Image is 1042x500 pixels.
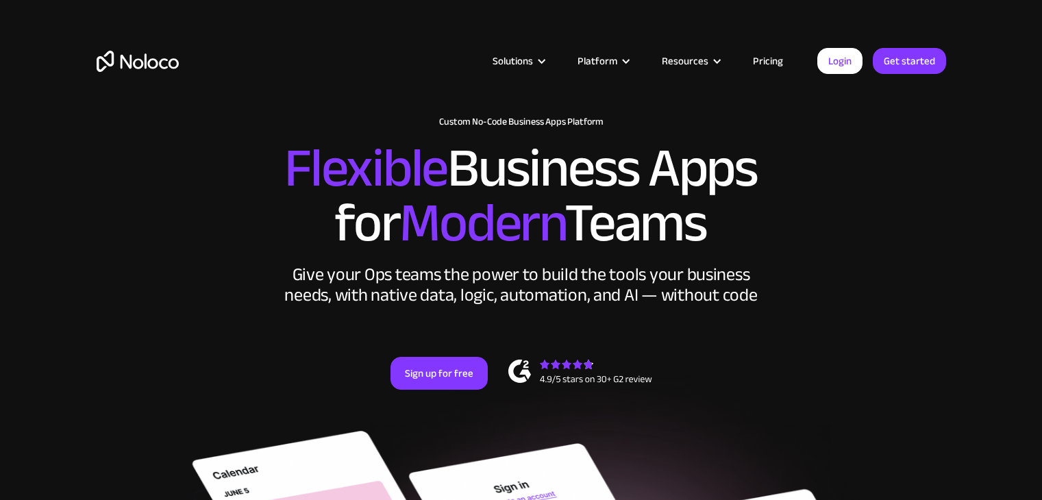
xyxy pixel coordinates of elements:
[817,48,863,74] a: Login
[284,117,447,219] span: Flexible
[560,52,645,70] div: Platform
[645,52,736,70] div: Resources
[736,52,800,70] a: Pricing
[662,52,708,70] div: Resources
[399,172,565,274] span: Modern
[282,264,761,305] div: Give your Ops teams the power to build the tools your business needs, with native data, logic, au...
[97,51,179,72] a: home
[578,52,617,70] div: Platform
[390,357,488,390] a: Sign up for free
[97,141,946,251] h2: Business Apps for Teams
[475,52,560,70] div: Solutions
[873,48,946,74] a: Get started
[493,52,533,70] div: Solutions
